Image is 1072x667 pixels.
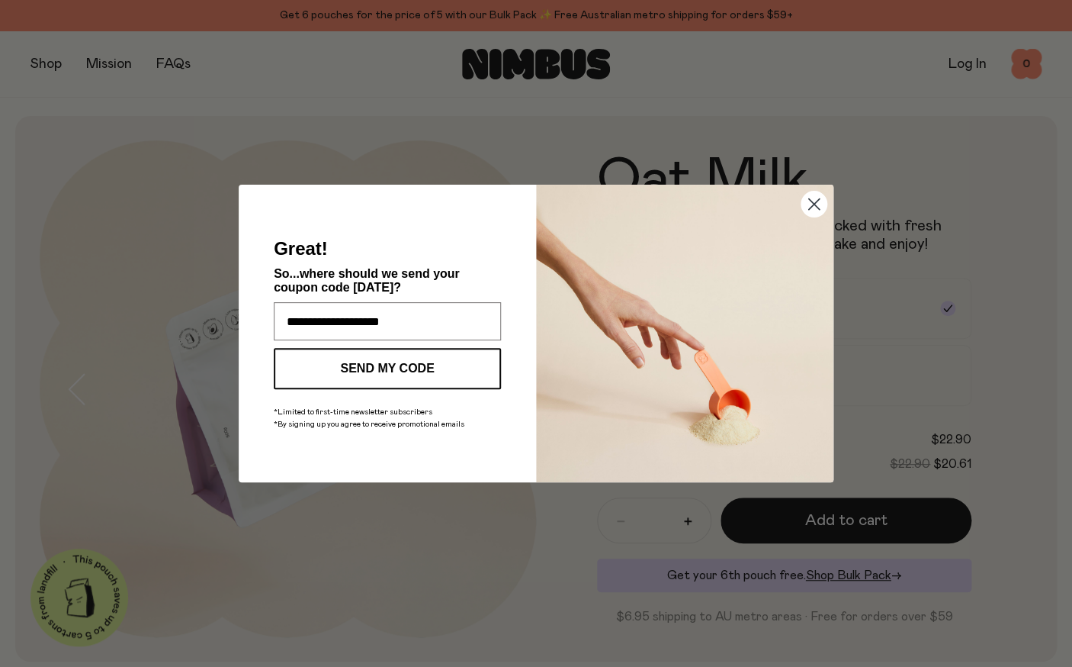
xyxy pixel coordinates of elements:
span: *Limited to first-time newsletter subscribers [274,408,432,416]
button: SEND MY CODE [274,348,501,389]
span: Great! [274,238,328,259]
button: Close dialog [801,191,827,217]
img: c0d45117-8e62-4a02-9742-374a5db49d45.jpeg [536,185,833,482]
span: So...where should we send your coupon code [DATE]? [274,267,460,294]
input: Enter your email address [274,302,501,340]
span: *By signing up you agree to receive promotional emails [274,420,464,428]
